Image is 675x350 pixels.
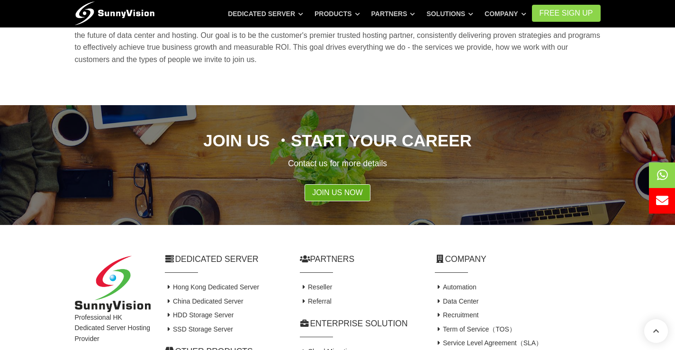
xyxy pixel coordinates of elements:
[75,17,601,65] p: We are looking for smart people with entrepreneurial spirit who share our passion for all new tec...
[485,5,526,22] a: Company
[435,297,479,305] a: Data Center
[435,325,516,333] a: Term of Service（TOS）
[300,297,332,305] a: Referral
[165,253,286,265] h2: Dedicated Server
[300,318,421,330] h2: Enterprise Solution
[165,325,233,333] a: SSD Storage Server
[435,283,477,291] a: Automation
[300,253,421,265] h2: Partners
[315,5,360,22] a: Products
[426,5,473,22] a: Solutions
[435,311,479,319] a: Recruitment
[371,5,415,22] a: Partners
[435,339,543,347] a: Service Level Agreement（SLA）
[435,253,601,265] h2: Company
[75,157,601,170] p: Contact us for more details
[532,5,601,22] a: FREE Sign Up
[75,256,151,312] img: SunnyVision Limited
[165,297,243,305] a: China Dedicated Server
[165,311,234,319] a: HDD Storage Server
[75,129,601,152] h2: Join Us ・Start Your Career
[305,184,370,201] a: Join Us Now
[228,5,303,22] a: Dedicated Server
[300,283,333,291] a: Reseller
[165,283,260,291] a: Hong Kong Dedicated Server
